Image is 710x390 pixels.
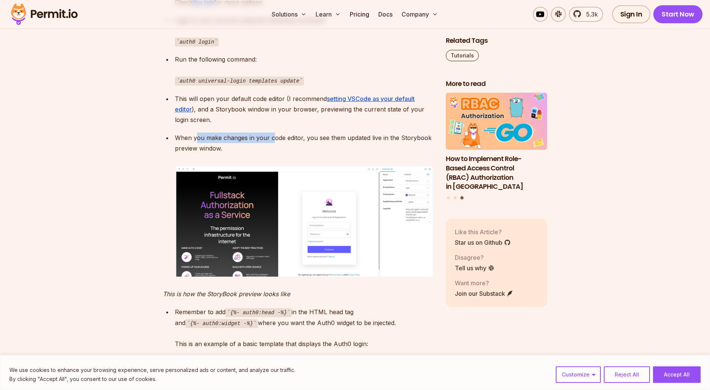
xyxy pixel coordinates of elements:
[455,289,513,298] a: Join our Substack
[446,36,547,45] h2: Related Tags
[446,93,547,192] a: How to Implement Role-Based Access Control (RBAC) Authorization in GolangHow to Implement Role-Ba...
[455,264,495,273] a: Tell us why
[604,366,650,383] button: Reject All
[313,7,344,22] button: Learn
[653,366,701,383] button: Accept All
[9,366,295,375] p: We use cookies to enhance your browsing experience, serve personalized ads or content, and analyz...
[454,196,457,199] button: Go to slide 2
[446,154,547,191] h3: How to Implement Role-Based Access Control (RBAC) Authorization in [GEOGRAPHIC_DATA]
[175,77,304,86] code: auth0 universal-login templates update
[347,7,372,22] a: Pricing
[175,307,434,349] p: Remember to add in the HTML head tag and where you want the Auth0 widget to be injected. This is ...
[446,93,547,150] img: How to Implement Role-Based Access Control (RBAC) Authorization in Golang
[175,166,434,277] img: unnamed (4).png
[447,196,450,199] button: Go to slide 1
[455,227,511,236] p: Like this Article?
[226,308,292,317] code: {%- auth0:head -%}
[399,7,441,22] button: Company
[175,133,434,154] p: When you make changes in your code editor, you see them updated live in the Storybook preview win...
[455,279,513,288] p: Want more?
[446,93,547,201] div: Posts
[269,7,310,22] button: Solutions
[455,238,511,247] a: Star us on Github
[582,10,598,19] span: 5.3k
[446,93,547,192] li: 3 of 3
[569,7,603,22] a: 5.3k
[612,5,651,23] a: Sign In
[175,95,415,113] a: setting VSCode as your default editor
[175,15,434,47] p: Login to your account using the following command:
[446,50,479,61] a: Tutorials
[175,38,219,47] code: auth0 login
[460,196,463,200] button: Go to slide 3
[175,54,434,86] p: Run the following command:
[8,2,81,27] img: Permit logo
[653,5,702,23] a: Start Now
[9,375,295,384] p: By clicking "Accept All", you consent to our use of cookies.
[375,7,396,22] a: Docs
[556,366,601,383] button: Customize
[163,290,290,298] em: This is how the StoryBook preview looks like
[175,93,434,125] p: This will open your default code editor (I recommend ), and a Storybook window in your browser, p...
[446,79,547,89] h2: More to read
[455,253,495,262] p: Disagree?
[185,319,258,328] code: {%- auth0:widget -%}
